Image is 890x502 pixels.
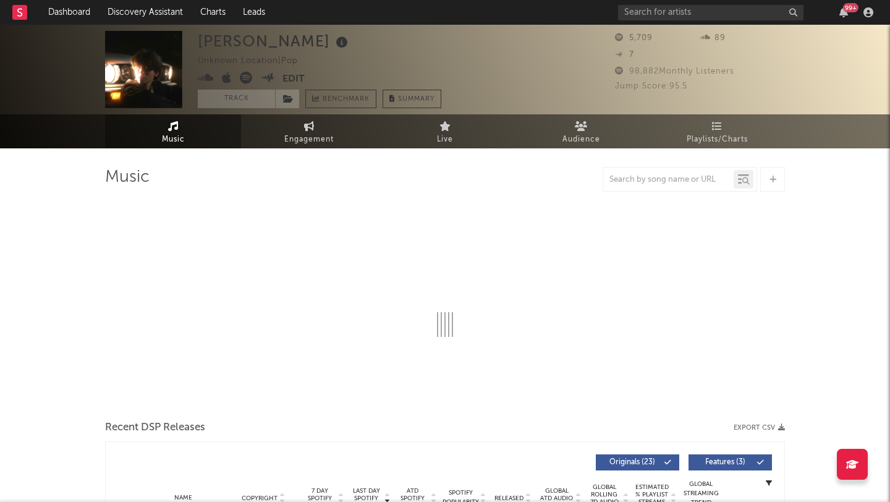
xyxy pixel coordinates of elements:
span: Benchmark [323,92,370,107]
a: Benchmark [305,90,376,108]
button: 99+ [839,7,848,17]
a: Playlists/Charts [649,114,785,148]
a: Engagement [241,114,377,148]
span: Features ( 3 ) [697,459,753,466]
span: Copyright [242,495,278,502]
button: Export CSV [734,424,785,432]
span: Summary [398,96,434,103]
span: Live [437,132,453,147]
a: Audience [513,114,649,148]
span: 7 [615,51,634,59]
input: Search for artists [618,5,803,20]
button: Edit [282,72,305,87]
a: Music [105,114,241,148]
span: Engagement [284,132,334,147]
button: Features(3) [689,454,772,470]
button: Originals(23) [596,454,679,470]
span: 89 [700,34,726,42]
span: 98,882 Monthly Listeners [615,67,734,75]
div: Unknown Location | Pop [198,54,312,69]
span: Playlists/Charts [687,132,748,147]
a: Live [377,114,513,148]
span: Recent DSP Releases [105,420,205,435]
input: Search by song name or URL [603,175,734,185]
span: Released [494,495,523,502]
span: Audience [562,132,600,147]
div: [PERSON_NAME] [198,31,351,51]
span: Music [162,132,185,147]
span: Jump Score: 95.5 [615,82,687,90]
div: 99 + [843,3,858,12]
span: 5,709 [615,34,653,42]
button: Track [198,90,275,108]
button: Summary [383,90,441,108]
span: Originals ( 23 ) [604,459,661,466]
